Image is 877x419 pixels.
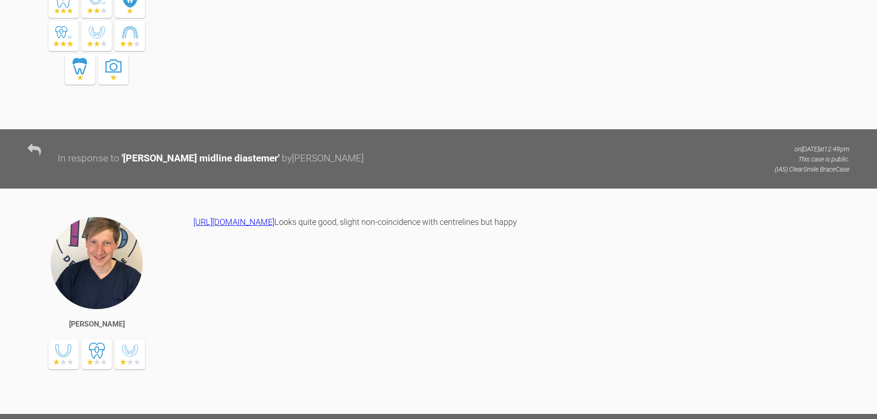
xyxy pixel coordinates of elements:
a: [URL][DOMAIN_NAME] [193,217,274,227]
div: ' [PERSON_NAME] midline diastemer ' [122,151,279,166]
div: by [PERSON_NAME] [282,151,364,166]
div: Looks quite good, slight non-coincidence with centrelines but happy [193,216,849,400]
p: on [DATE] at 12:49pm [775,144,849,154]
p: (IAS) ClearSmile Brace Case [775,164,849,174]
p: This case is public. [775,154,849,164]
div: [PERSON_NAME] [69,318,125,330]
img: Jack Gardner [50,216,144,310]
div: In response to [58,151,119,166]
